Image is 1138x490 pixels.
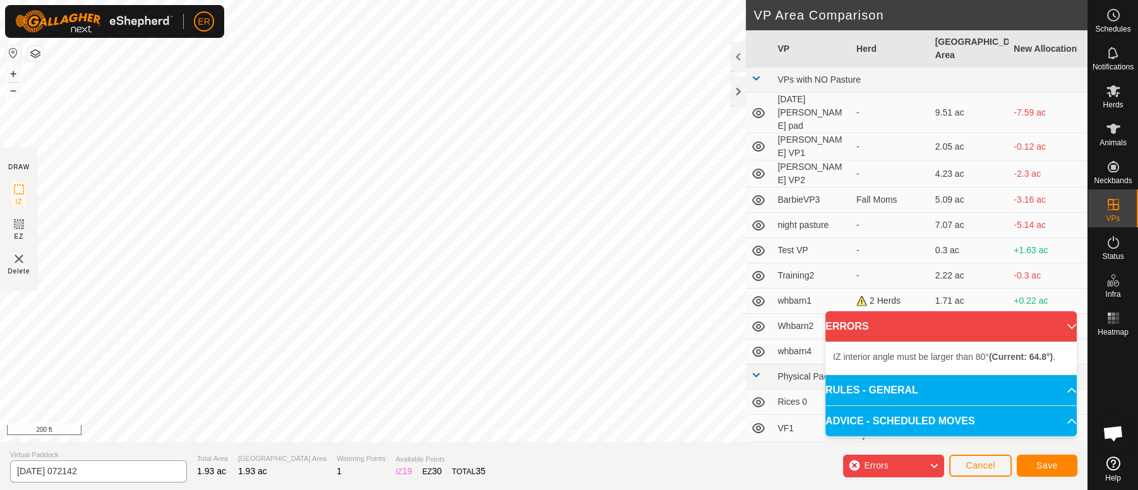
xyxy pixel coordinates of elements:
[1093,63,1134,71] span: Notifications
[8,266,30,276] span: Delete
[772,415,851,442] td: VF1
[772,339,851,364] td: whbarn4
[772,314,851,339] td: Whbarn2
[1017,455,1077,477] button: Save
[930,160,1009,188] td: 4.23 ac
[772,133,851,160] td: [PERSON_NAME] VP1
[494,426,541,437] a: Privacy Policy
[402,466,412,476] span: 19
[1105,474,1121,482] span: Help
[825,319,868,334] span: ERRORS
[238,453,326,464] span: [GEOGRAPHIC_DATA] Area
[856,106,925,119] div: -
[1102,253,1123,260] span: Status
[1009,213,1087,238] td: -5.14 ac
[15,232,24,241] span: EZ
[930,289,1009,314] td: 1.71 ac
[476,466,486,476] span: 35
[395,454,485,465] span: Available Points
[856,218,925,232] div: -
[825,414,974,429] span: ADVICE - SCHEDULED MOVES
[422,465,442,478] div: EZ
[856,140,925,153] div: -
[197,466,226,476] span: 1.93 ac
[825,342,1077,374] p-accordion-content: ERRORS
[949,455,1012,477] button: Cancel
[856,269,925,282] div: -
[1009,133,1087,160] td: -0.12 ac
[197,453,228,464] span: Total Area
[556,426,594,437] a: Contact Us
[930,213,1009,238] td: 7.07 ac
[772,188,851,213] td: BarbieVP3
[432,466,442,476] span: 30
[772,289,851,314] td: whbarn1
[1009,188,1087,213] td: -3.16 ac
[1009,30,1087,68] th: New Allocation
[930,263,1009,289] td: 2.22 ac
[1088,451,1138,487] a: Help
[1095,25,1130,33] span: Schedules
[833,352,1055,362] span: IZ interior angle must be larger than 80° .
[856,294,925,308] div: 2 Herds
[825,406,1077,436] p-accordion-header: ADVICE - SCHEDULED MOVES
[772,263,851,289] td: Training2
[856,193,925,206] div: Fall Moms
[6,83,21,98] button: –
[825,311,1077,342] p-accordion-header: ERRORS
[1105,290,1120,298] span: Infra
[1009,93,1087,133] td: -7.59 ac
[28,46,43,61] button: Map Layers
[1094,414,1132,452] div: Open chat
[772,390,851,415] td: Rices 0
[772,30,851,68] th: VP
[10,450,187,460] span: Virtual Paddock
[930,133,1009,160] td: 2.05 ac
[337,466,342,476] span: 1
[337,453,385,464] span: Watering Points
[1099,139,1127,146] span: Animals
[238,466,267,476] span: 1.93 ac
[930,30,1009,68] th: [GEOGRAPHIC_DATA] Area
[452,465,486,478] div: TOTAL
[1009,263,1087,289] td: -0.3 ac
[825,375,1077,405] p-accordion-header: RULES - GENERAL
[777,371,854,381] span: Physical Paddock 1
[1098,328,1129,336] span: Heatmap
[856,244,925,257] div: -
[6,66,21,81] button: +
[1009,238,1087,263] td: +1.63 ac
[777,75,861,85] span: VPs with NO Pasture
[825,383,918,398] span: RULES - GENERAL
[772,160,851,188] td: [PERSON_NAME] VP2
[1009,160,1087,188] td: -2.3 ac
[772,238,851,263] td: Test VP
[930,188,1009,213] td: 5.09 ac
[930,238,1009,263] td: 0.3 ac
[856,167,925,181] div: -
[930,442,1009,467] td: 31.75 ac
[1036,460,1058,470] span: Save
[11,251,27,266] img: VP
[198,15,210,28] span: ER
[772,93,851,133] td: [DATE] [PERSON_NAME] pad
[930,93,1009,133] td: 9.51 ac
[772,442,851,467] td: VF2
[989,352,1053,362] b: (Current: 64.8°)
[1009,442,1087,467] td: -29.83 ac
[16,197,23,206] span: IZ
[864,460,888,470] span: Errors
[753,8,1087,23] h2: VP Area Comparison
[1009,289,1087,314] td: +0.22 ac
[851,30,930,68] th: Herd
[8,162,30,172] div: DRAW
[966,460,995,470] span: Cancel
[15,10,173,33] img: Gallagher Logo
[1106,215,1120,222] span: VPs
[1103,101,1123,109] span: Herds
[772,213,851,238] td: night pasture
[1094,177,1132,184] span: Neckbands
[6,45,21,61] button: Reset Map
[395,465,412,478] div: IZ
